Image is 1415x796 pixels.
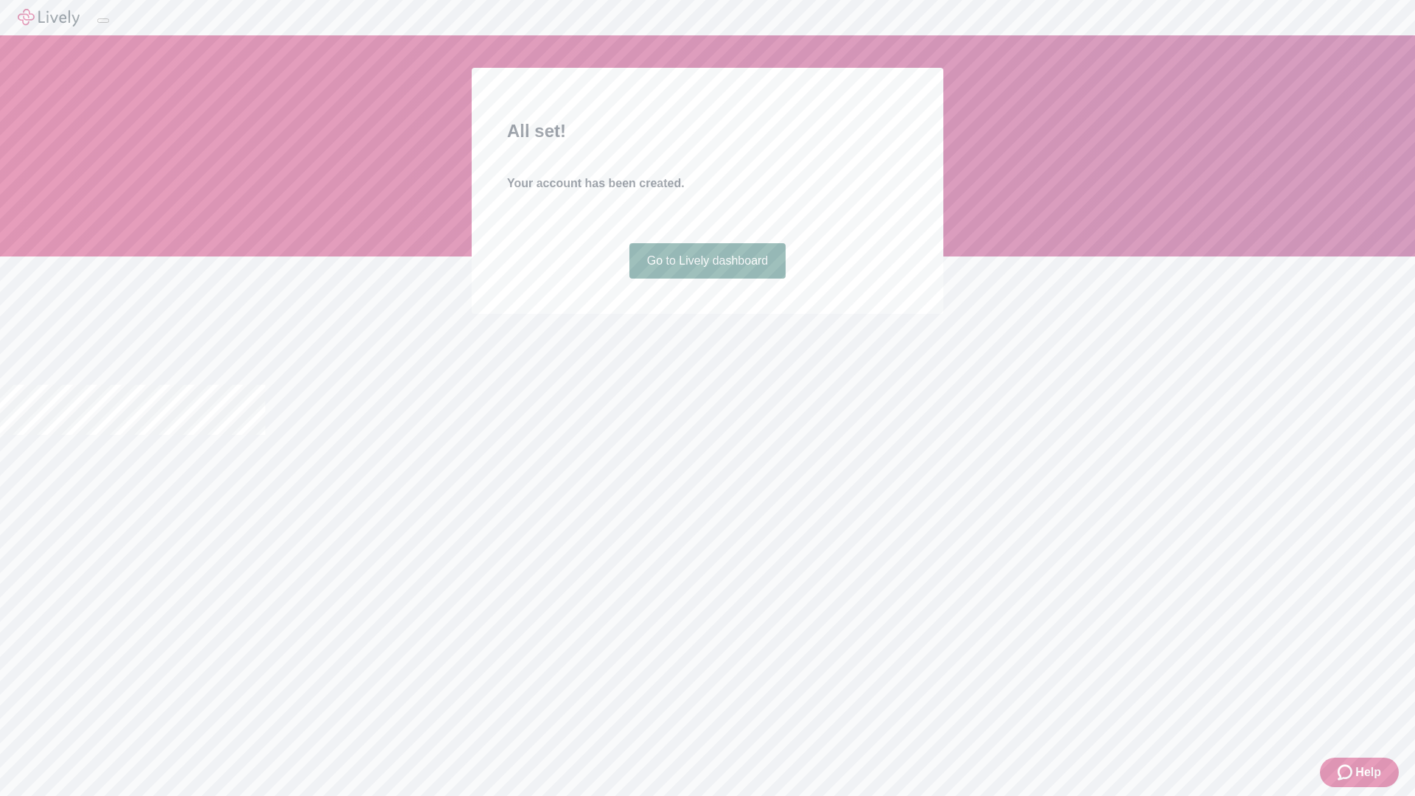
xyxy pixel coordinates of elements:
[97,18,109,23] button: Log out
[1320,758,1399,787] button: Zendesk support iconHelp
[507,118,908,144] h2: All set!
[507,175,908,192] h4: Your account has been created.
[629,243,786,279] a: Go to Lively dashboard
[1355,764,1381,781] span: Help
[1338,764,1355,781] svg: Zendesk support icon
[18,9,80,27] img: Lively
